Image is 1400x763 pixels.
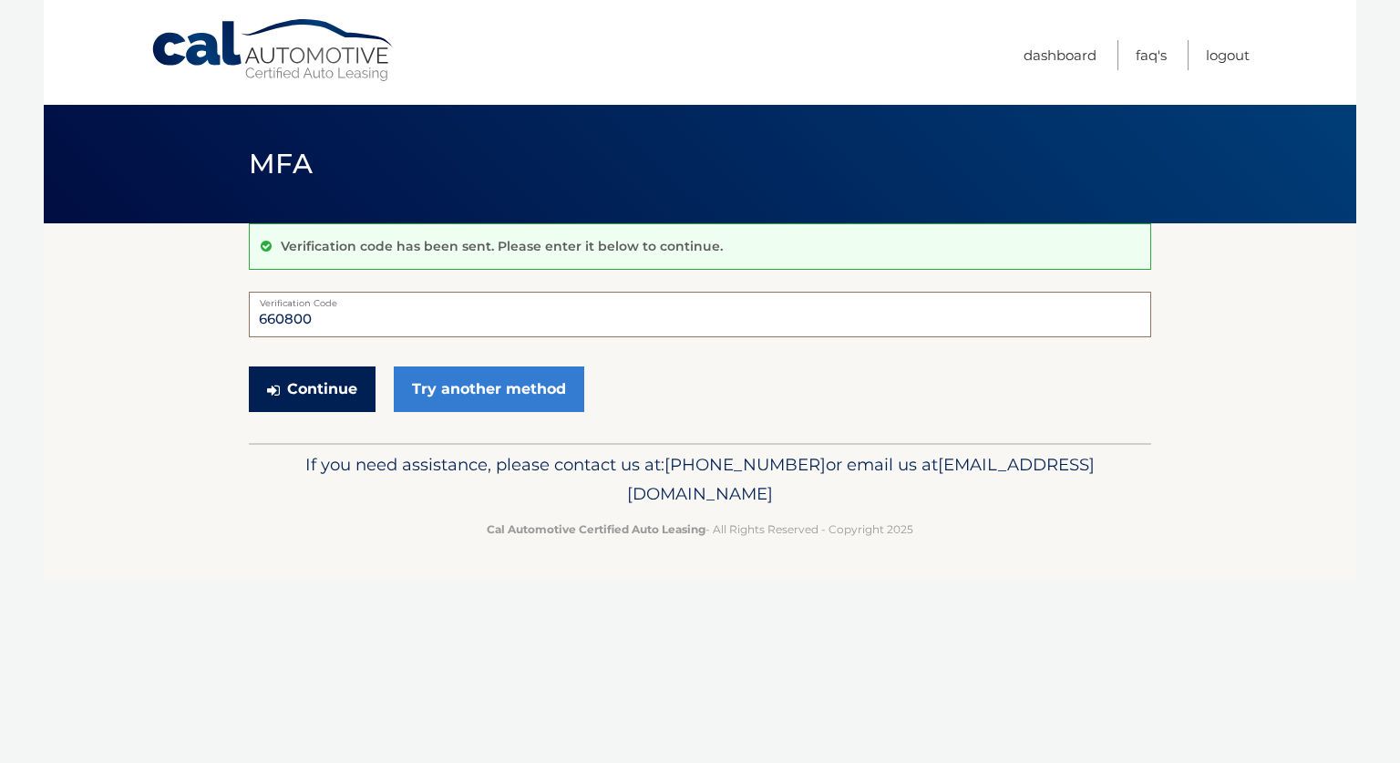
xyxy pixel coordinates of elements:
[261,450,1139,509] p: If you need assistance, please contact us at: or email us at
[487,522,705,536] strong: Cal Automotive Certified Auto Leasing
[261,520,1139,539] p: - All Rights Reserved - Copyright 2025
[249,292,1151,337] input: Verification Code
[1024,40,1096,70] a: Dashboard
[394,366,584,412] a: Try another method
[1136,40,1167,70] a: FAQ's
[249,366,376,412] button: Continue
[249,292,1151,306] label: Verification Code
[1206,40,1250,70] a: Logout
[664,454,826,475] span: [PHONE_NUMBER]
[150,18,396,83] a: Cal Automotive
[281,238,723,254] p: Verification code has been sent. Please enter it below to continue.
[627,454,1095,504] span: [EMAIL_ADDRESS][DOMAIN_NAME]
[249,147,313,180] span: MFA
